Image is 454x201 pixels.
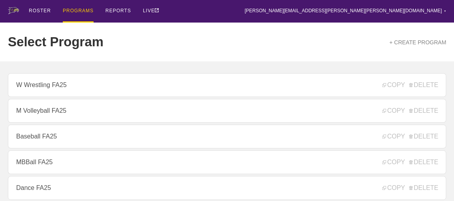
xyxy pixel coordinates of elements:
[8,99,446,123] a: M Volleyball FA25
[8,150,446,174] a: MBBall FA25
[8,7,19,14] img: logo
[382,107,405,114] span: COPY
[389,39,446,46] a: + CREATE PROGRAM
[409,107,438,114] span: DELETE
[444,9,446,13] div: ▼
[312,109,454,201] iframe: Chat Widget
[382,82,405,89] span: COPY
[8,125,446,148] a: Baseball FA25
[8,73,446,97] a: W Wrestling FA25
[409,82,438,89] span: DELETE
[8,176,446,200] a: Dance FA25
